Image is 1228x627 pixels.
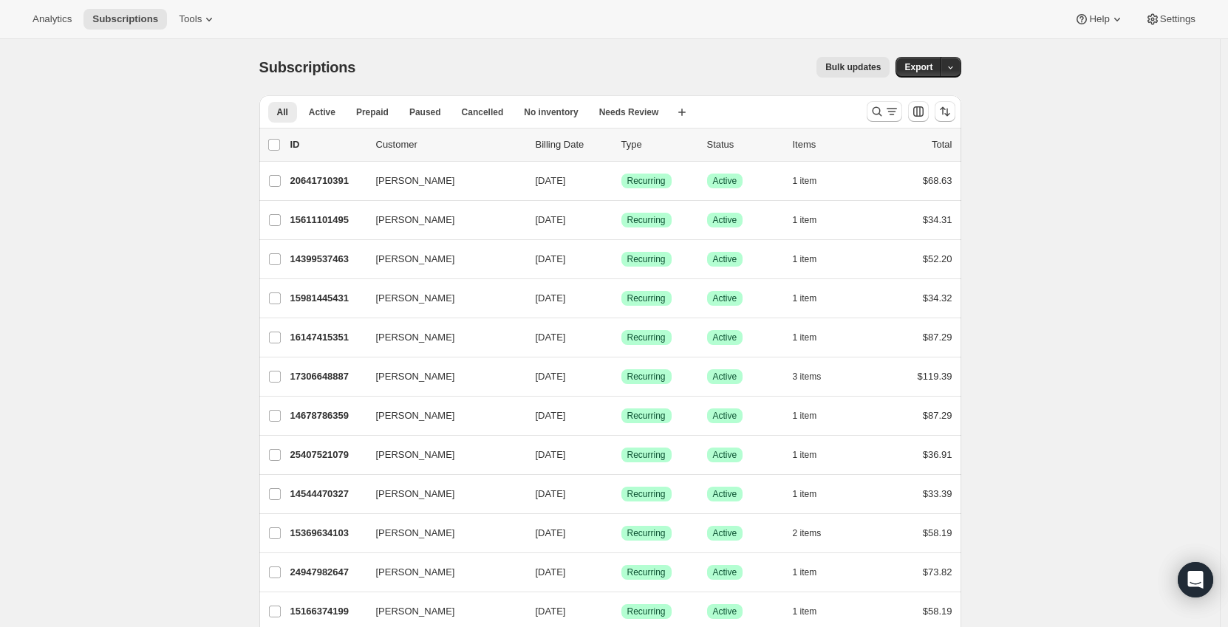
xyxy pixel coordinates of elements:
[409,106,441,118] span: Paused
[627,332,666,343] span: Recurring
[536,488,566,499] span: [DATE]
[793,566,817,578] span: 1 item
[627,371,666,383] span: Recurring
[627,214,666,226] span: Recurring
[376,408,455,423] span: [PERSON_NAME]
[367,521,515,545] button: [PERSON_NAME]
[1160,13,1195,25] span: Settings
[793,332,817,343] span: 1 item
[793,292,817,304] span: 1 item
[376,213,455,227] span: [PERSON_NAME]
[290,288,952,309] div: 15981445431[PERSON_NAME][DATE]SuccessRecurringSuccessActive1 item$34.32
[1178,562,1213,597] div: Open Intercom Messenger
[904,61,932,73] span: Export
[179,13,202,25] span: Tools
[793,253,817,265] span: 1 item
[713,527,737,539] span: Active
[367,247,515,271] button: [PERSON_NAME]
[627,449,666,461] span: Recurring
[627,410,666,422] span: Recurring
[793,288,833,309] button: 1 item
[793,327,833,348] button: 1 item
[627,175,666,187] span: Recurring
[290,445,952,465] div: 25407521079[PERSON_NAME][DATE]SuccessRecurringSuccessActive1 item$36.91
[793,606,817,617] span: 1 item
[713,449,737,461] span: Active
[376,565,455,580] span: [PERSON_NAME]
[376,448,455,462] span: [PERSON_NAME]
[356,106,389,118] span: Prepaid
[713,488,737,500] span: Active
[627,253,666,265] span: Recurring
[793,366,838,387] button: 3 items
[627,292,666,304] span: Recurring
[793,137,867,152] div: Items
[290,210,952,230] div: 15611101495[PERSON_NAME][DATE]SuccessRecurringSuccessActive1 item$34.31
[793,488,817,500] span: 1 item
[918,371,952,382] span: $119.39
[376,369,455,384] span: [PERSON_NAME]
[1065,9,1133,30] button: Help
[536,253,566,264] span: [DATE]
[376,330,455,345] span: [PERSON_NAME]
[536,606,566,617] span: [DATE]
[290,249,952,270] div: 14399537463[PERSON_NAME][DATE]SuccessRecurringSuccessActive1 item$52.20
[793,249,833,270] button: 1 item
[376,174,455,188] span: [PERSON_NAME]
[713,332,737,343] span: Active
[713,371,737,383] span: Active
[367,365,515,388] button: [PERSON_NAME]
[536,566,566,578] span: [DATE]
[793,484,833,504] button: 1 item
[290,330,364,345] p: 16147415351
[793,214,817,226] span: 1 item
[367,404,515,428] button: [PERSON_NAME]
[816,57,890,78] button: Bulk updates
[713,606,737,617] span: Active
[932,137,952,152] p: Total
[670,102,694,123] button: Create new view
[290,171,952,191] div: 20641710391[PERSON_NAME][DATE]SuccessRecurringSuccessActive1 item$68.63
[290,291,364,306] p: 15981445431
[83,9,167,30] button: Subscriptions
[536,410,566,421] span: [DATE]
[867,101,902,122] button: Search and filter results
[1089,13,1109,25] span: Help
[290,484,952,504] div: 14544470327[PERSON_NAME][DATE]SuccessRecurringSuccessActive1 item$33.39
[309,106,335,118] span: Active
[536,292,566,304] span: [DATE]
[713,566,737,578] span: Active
[290,604,364,619] p: 15166374199
[793,445,833,465] button: 1 item
[713,214,737,226] span: Active
[376,291,455,306] span: [PERSON_NAME]
[290,562,952,583] div: 24947982647[PERSON_NAME][DATE]SuccessRecurringSuccessActive1 item$73.82
[367,208,515,232] button: [PERSON_NAME]
[793,175,817,187] span: 1 item
[290,487,364,501] p: 14544470327
[376,526,455,541] span: [PERSON_NAME]
[376,252,455,267] span: [PERSON_NAME]
[170,9,225,30] button: Tools
[793,171,833,191] button: 1 item
[935,101,955,122] button: Sort the results
[290,174,364,188] p: 20641710391
[376,604,455,619] span: [PERSON_NAME]
[923,253,952,264] span: $52.20
[524,106,578,118] span: No inventory
[367,482,515,506] button: [PERSON_NAME]
[462,106,504,118] span: Cancelled
[290,408,364,423] p: 14678786359
[713,175,737,187] span: Active
[536,332,566,343] span: [DATE]
[793,371,822,383] span: 3 items
[923,606,952,617] span: $58.19
[923,292,952,304] span: $34.32
[627,527,666,539] span: Recurring
[290,405,952,426] div: 14678786359[PERSON_NAME][DATE]SuccessRecurringSuccessActive1 item$87.29
[896,57,941,78] button: Export
[290,565,364,580] p: 24947982647
[627,606,666,617] span: Recurring
[536,175,566,186] span: [DATE]
[627,488,666,500] span: Recurring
